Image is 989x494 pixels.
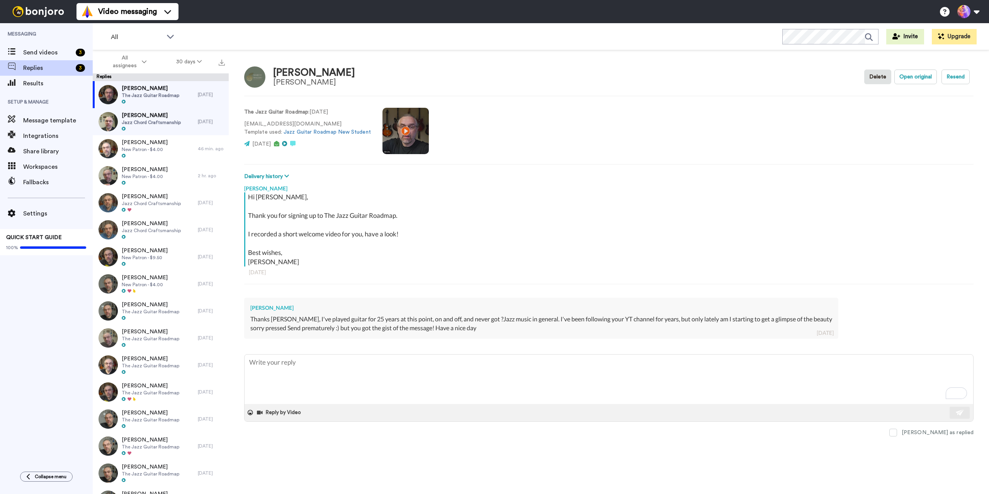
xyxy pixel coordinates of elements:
span: 100% [6,244,18,251]
div: 2 hr. ago [198,173,225,179]
img: f71d89c6-2131-4a3b-8664-e08e219f8126-thumb.jpg [99,247,118,267]
span: The Jazz Guitar Roadmap [122,336,179,342]
span: Jazz Chord Craftsmanship [122,227,181,234]
span: [PERSON_NAME] [122,355,179,363]
a: [PERSON_NAME]Jazz Chord Craftsmanship[DATE] [93,189,229,216]
div: sorry pressed Send prematurely :) but you got the gist of the message! Have a nice day [250,324,832,333]
span: Replies [23,63,73,73]
span: The Jazz Guitar Roadmap [122,390,179,396]
span: [PERSON_NAME] [122,328,179,336]
span: Video messaging [98,6,157,17]
img: 99df5863-57ed-4099-821d-07b18c981a4f-thumb.jpg [99,301,118,321]
p: : [DATE] [244,108,371,116]
img: e4c654d4-257d-4670-bc3d-fba025e23f76-thumb.jpg [99,274,118,294]
span: Jazz Chord Craftsmanship [122,200,181,207]
a: Jazz Guitar Roadmap New Student [284,129,370,135]
p: [EMAIL_ADDRESS][DOMAIN_NAME] Template used: [244,120,371,136]
img: f0a93aff-66ca-4063-ba9b-0c83780160df-thumb.jpg [99,382,118,402]
span: [PERSON_NAME] [122,85,179,92]
div: Replies [93,73,229,81]
span: Collapse menu [35,474,66,480]
img: 4c154891-3c8f-4854-9370-a96c758193bb-thumb.jpg [99,166,118,185]
span: [PERSON_NAME] [122,139,168,146]
div: [DATE] [198,470,225,476]
span: The Jazz Guitar Roadmap [122,309,179,315]
div: [DATE] [198,227,225,233]
a: [PERSON_NAME]New Patron - $4.00[DATE] [93,270,229,297]
div: Thanks [PERSON_NAME], I've played guitar for 25 years at this point, on and off, and never got ?J... [250,315,832,324]
div: [PERSON_NAME] [244,181,974,192]
span: Settings [23,209,93,218]
span: [PERSON_NAME] [122,463,179,471]
span: The Jazz Guitar Roadmap [122,417,179,423]
img: 90edb82e-43e2-4f52-8541-1b59e31aabca-thumb.jpg [99,220,118,239]
div: [PERSON_NAME] [273,78,355,87]
img: send-white.svg [956,409,964,416]
a: [PERSON_NAME]Jazz Chord Craftsmanship[DATE] [93,216,229,243]
span: Fallbacks [23,178,93,187]
a: [PERSON_NAME]The Jazz Guitar Roadmap[DATE] [93,351,229,379]
button: 30 days [161,55,217,69]
div: [DATE] [198,335,225,341]
span: All [111,32,163,42]
span: [PERSON_NAME] [122,274,168,282]
button: All assignees [94,51,161,73]
a: [PERSON_NAME]New Patron - $9.50[DATE] [93,243,229,270]
a: [PERSON_NAME]The Jazz Guitar Roadmap[DATE] [93,433,229,460]
img: export.svg [219,59,225,66]
a: [PERSON_NAME]New Patron - $4.0046 min. ago [93,135,229,162]
div: [DATE] [198,200,225,206]
button: Delete [864,70,891,84]
div: 3 [76,64,85,72]
span: New Patron - $9.50 [122,255,168,261]
span: The Jazz Guitar Roadmap [122,471,179,477]
span: [PERSON_NAME] [122,301,179,309]
span: Message template [23,116,93,125]
span: [PERSON_NAME] [122,193,181,200]
div: [DATE] [198,389,225,395]
span: The Jazz Guitar Roadmap [122,92,179,98]
div: [DATE] [198,281,225,287]
img: Image of Marco Baggio [244,66,265,88]
img: 48a9d280-6875-4124-a421-4ca90e4574d9-thumb.jpg [99,328,118,348]
div: [DATE] [198,362,225,368]
span: [PERSON_NAME] [122,436,179,444]
img: vm-color.svg [81,5,93,18]
span: New Patron - $4.00 [122,173,168,180]
div: [DATE] [198,119,225,125]
button: Delivery history [244,172,291,181]
a: [PERSON_NAME]The Jazz Guitar Roadmap[DATE] [93,81,229,108]
span: [PERSON_NAME] [122,409,179,417]
button: Upgrade [932,29,977,44]
a: [PERSON_NAME]The Jazz Guitar Roadmap[DATE] [93,379,229,406]
img: 7ff585d9-1fa4-4630-b5f5-4266f4009150-thumb.jpg [99,193,118,212]
button: Resend [941,70,970,84]
img: 18f863d6-9513-46c2-8d98-7a107483db75-thumb.jpg [99,85,118,104]
button: Collapse menu [20,472,73,482]
img: bd869daa-4139-419c-8419-7ca66bbb6e2b-thumb.jpg [99,139,118,158]
div: [DATE] [198,308,225,314]
a: [PERSON_NAME]The Jazz Guitar Roadmap[DATE] [93,406,229,433]
img: 9934fd9d-9db8-4b28-a1d3-3ef1a2a7ec3c-thumb.jpg [99,112,118,131]
button: Open original [894,70,937,84]
a: [PERSON_NAME]The Jazz Guitar Roadmap[DATE] [93,324,229,351]
button: Export all results that match these filters now. [216,56,227,68]
span: Share library [23,147,93,156]
div: [PERSON_NAME] [273,67,355,78]
span: The Jazz Guitar Roadmap [122,444,179,450]
span: Send videos [23,48,73,57]
strong: The Jazz Guitar Roadmap [244,109,308,115]
span: Integrations [23,131,93,141]
div: [DATE] [198,254,225,260]
div: [DATE] [249,268,969,276]
a: [PERSON_NAME]New Patron - $4.002 hr. ago [93,162,229,189]
div: 3 [76,49,85,56]
img: 2765a6ae-213e-4967-abaa-c013fbd64c94-thumb.jpg [99,463,118,483]
span: [PERSON_NAME] [122,112,181,119]
img: e5268d6c-1b6c-4c63-8e7a-7aefe419f042-thumb.jpg [99,409,118,429]
div: [DATE] [198,443,225,449]
div: [PERSON_NAME] [250,304,832,312]
span: QUICK START GUIDE [6,235,62,240]
span: [PERSON_NAME] [122,247,168,255]
div: Hi [PERSON_NAME], Thank you for signing up to The Jazz Guitar Roadmap. I recorded a short welcome... [248,192,972,267]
